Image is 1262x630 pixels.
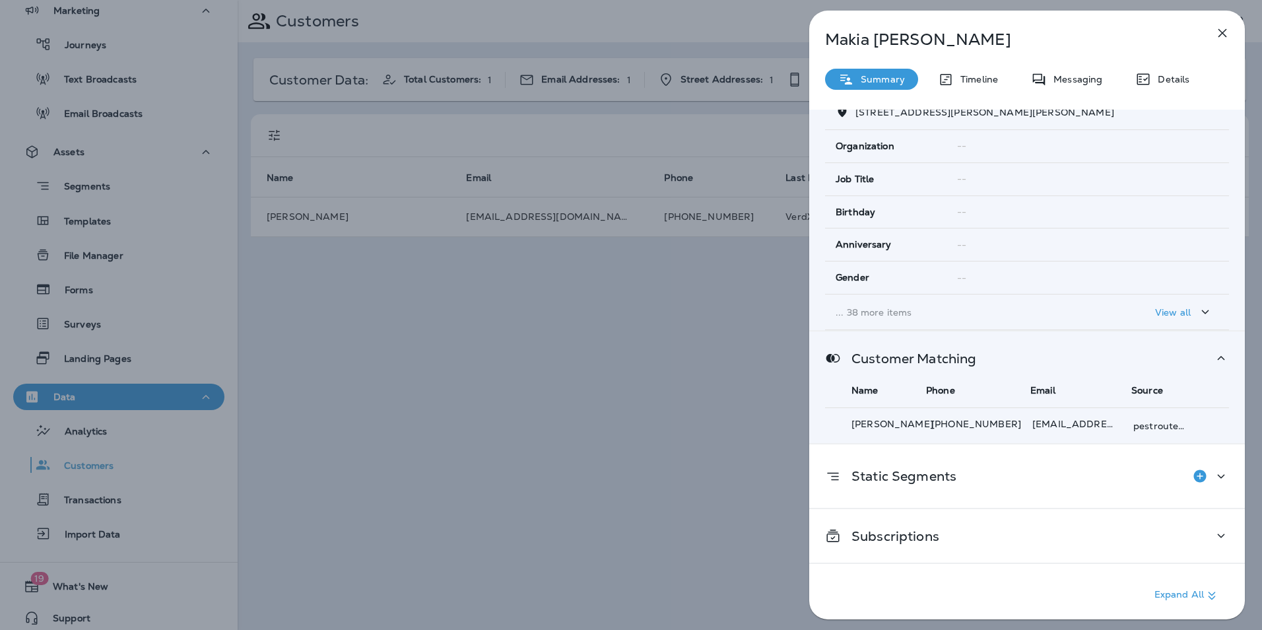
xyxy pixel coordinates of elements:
span: Job Title [836,174,874,185]
p: Messaging [1047,74,1102,85]
span: Organization [836,141,894,152]
p: ... 38 more items [836,307,1093,318]
span: -- [957,272,966,284]
p: [PERSON_NAME] [851,419,937,429]
span: Source [1131,384,1163,396]
span: -- [957,206,966,218]
span: Phone [926,384,955,396]
p: Timeline [954,74,998,85]
p: Subscriptions [841,531,939,542]
span: Name [851,384,879,396]
button: Expand All [1149,584,1225,608]
button: View all [1150,300,1218,324]
p: sultrymakia@gmail.com [1032,419,1118,429]
span: -- [957,239,966,251]
span: -- [957,173,966,185]
button: Add to Static Segment [1187,463,1213,489]
p: Expand All [1154,588,1220,604]
p: [PHONE_NUMBER] [931,419,1030,429]
p: View all [1155,307,1191,318]
p: Details [1151,74,1189,85]
p: pestroutes_singer [1133,421,1186,431]
span: Email [1030,384,1055,396]
span: Birthday [836,207,875,218]
p: Static Segments [841,471,956,481]
span: [STREET_ADDRESS][PERSON_NAME][PERSON_NAME] [855,106,1114,118]
p: Customer Matching [841,353,976,364]
span: Gender [836,272,869,283]
p: Summary [854,74,905,85]
p: Makia [PERSON_NAME] [825,30,1185,49]
span: Anniversary [836,239,892,250]
span: -- [957,140,966,152]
